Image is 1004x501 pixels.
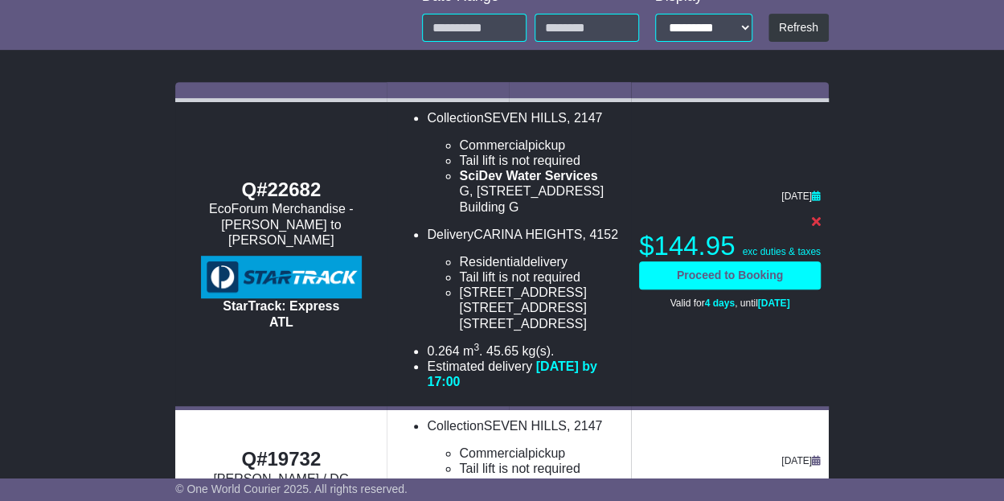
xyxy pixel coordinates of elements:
span: © One World Courier 2025. All rights reserved. [175,483,408,495]
span: [DATE] [781,191,812,202]
li: pickup [459,138,623,153]
div: [STREET_ADDRESS] [459,316,623,331]
div: G, [STREET_ADDRESS] [459,183,623,199]
li: delivery [459,254,623,269]
span: Commercial [459,446,527,460]
sup: 3 [473,342,479,353]
li: Tail lift is not required [459,153,623,168]
li: Tail lift is not required [459,269,623,285]
li: Delivery [427,227,623,331]
span: 0.264 [427,344,459,358]
img: StarTrack: Express ATL [201,256,362,299]
span: kg(s). [522,344,554,358]
span: , 2147 [567,111,602,125]
span: SEVEN HILLS [484,111,567,125]
span: [DATE] [781,455,812,466]
span: StarTrack: Express ATL [223,299,339,328]
span: , 4152 [582,228,617,241]
div: Q#22682 [183,179,379,202]
div: Building G [459,199,623,215]
div: [STREET_ADDRESS] [459,285,623,300]
div: SciDev Water Services [459,168,623,183]
span: 4 days [705,298,735,309]
span: $ [639,231,735,261]
div: [STREET_ADDRESS] [459,300,623,315]
span: , 2147 [567,419,602,433]
span: Commercial [459,138,527,152]
span: [DATE] [758,298,790,309]
button: Refresh [768,14,829,42]
span: 45.65 [486,344,518,358]
span: 144.95 [654,231,735,261]
span: CARINA HEIGHTS [473,228,582,241]
li: Collection [427,418,623,477]
span: m . [463,344,482,358]
span: exc duties & taxes [742,246,820,257]
div: EcoForum Merchandise - [PERSON_NAME] to [PERSON_NAME] [183,201,379,248]
div: [PERSON_NAME] / DG [183,471,379,487]
div: Q#19732 [183,448,379,471]
li: Tail lift is not required [459,461,623,476]
li: Collection [427,110,623,215]
li: pickup [459,446,623,461]
span: SEVEN HILLS [484,419,567,433]
span: [DATE] by 17:00 [427,359,596,388]
p: Valid for , until [639,298,821,309]
span: Residential [459,255,522,269]
li: Estimated delivery [427,359,623,389]
a: Proceed to Booking [639,261,821,290]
